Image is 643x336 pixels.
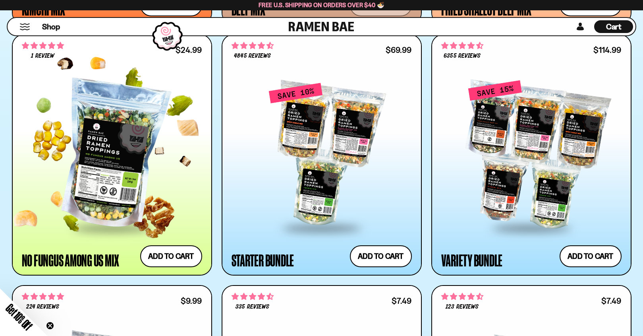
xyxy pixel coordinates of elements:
[392,297,411,305] div: $7.49
[31,53,54,59] span: 1 review
[444,53,480,59] span: 6355 reviews
[259,1,384,9] span: Free U.S. Shipping on Orders over $40 🍜
[446,304,478,310] span: 123 reviews
[22,41,64,51] span: 5.00 stars
[46,322,54,330] button: Close teaser
[42,21,60,32] span: Shop
[441,253,503,267] div: Variety Bundle
[176,46,202,54] div: $24.99
[222,34,422,276] a: 4.71 stars 4845 reviews $69.99 Starter Bundle Add to cart
[606,22,622,31] span: Cart
[42,20,60,33] a: Shop
[431,34,631,276] a: 4.63 stars 6355 reviews $114.99 Variety Bundle Add to cart
[236,304,269,310] span: 335 reviews
[12,34,212,276] a: 5.00 stars 1 review $24.99 No Fungus Among Us Mix Add to cart
[601,297,621,305] div: $7.49
[350,245,412,267] button: Add to cart
[234,53,270,59] span: 4845 reviews
[560,245,622,267] button: Add to cart
[386,46,411,54] div: $69.99
[441,41,483,51] span: 4.63 stars
[4,301,35,332] span: Get 10% Off
[232,291,274,302] span: 4.53 stars
[232,253,294,267] div: Starter Bundle
[594,18,633,35] a: Cart
[140,245,202,267] button: Add to cart
[441,291,483,302] span: 4.69 stars
[181,297,202,305] div: $9.99
[22,253,120,267] div: No Fungus Among Us Mix
[232,41,274,51] span: 4.71 stars
[19,23,30,30] button: Mobile Menu Trigger
[593,46,621,54] div: $114.99
[22,291,64,302] span: 4.76 stars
